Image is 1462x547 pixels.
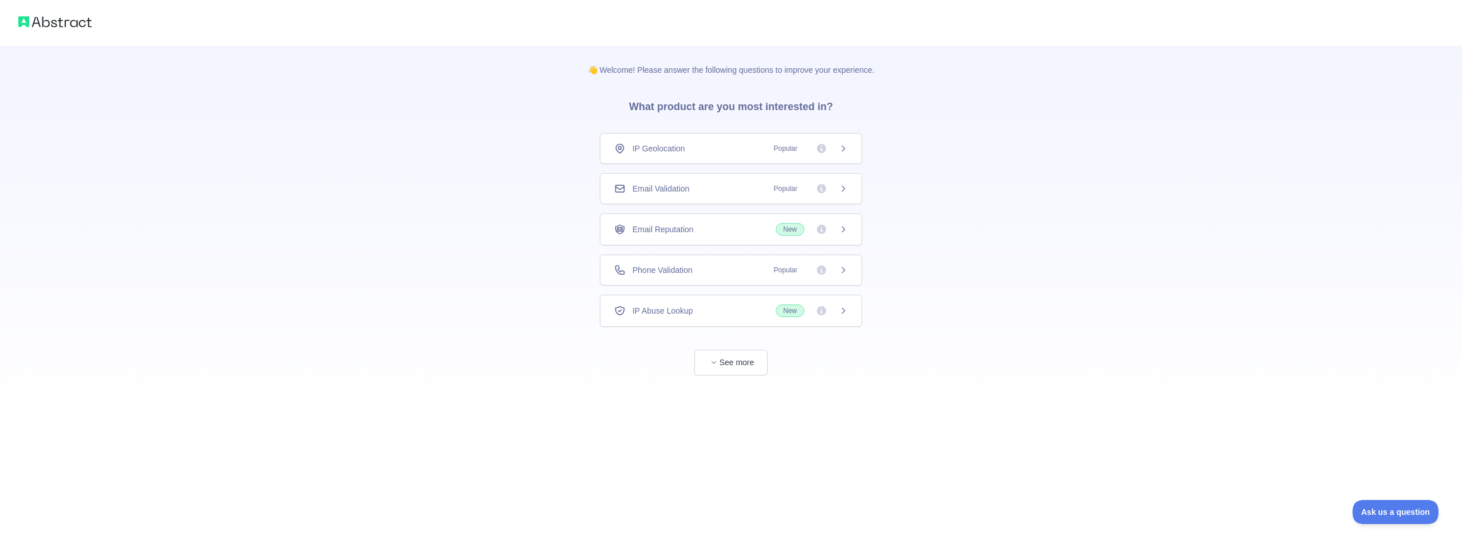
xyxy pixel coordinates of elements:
img: Abstract logo [18,14,92,30]
span: IP Geolocation [632,143,685,154]
span: Popular [767,183,804,194]
span: Email Validation [632,183,689,194]
span: Phone Validation [632,264,693,276]
span: IP Abuse Lookup [632,305,693,317]
span: Popular [767,264,804,276]
span: New [776,223,804,236]
span: Popular [767,143,804,154]
h3: What product are you most interested in? [611,76,851,133]
iframe: Toggle Customer Support [1353,500,1439,524]
p: 👋 Welcome! Please answer the following questions to improve your experience. [569,46,893,76]
button: See more [694,350,768,376]
span: Email Reputation [632,224,694,235]
span: New [776,304,804,317]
